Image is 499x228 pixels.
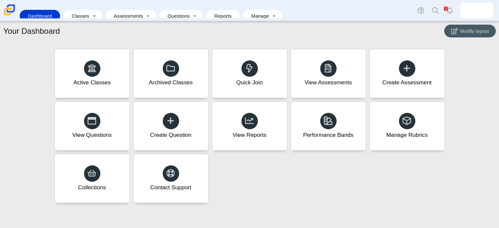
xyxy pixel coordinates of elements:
a: Toggle expanded [144,10,153,22]
a: kyle.motszko.nT3P0B [460,3,493,18]
div: Create Question [150,131,191,139]
div: Collections [78,183,106,192]
a: Manage [246,10,270,22]
div: Archived Classes [149,78,193,87]
a: Collections [54,154,130,203]
span: Modify layout [460,28,489,34]
a: Create Assessment [369,49,445,98]
a: Reports [209,10,237,22]
a: Toggle expanded [90,10,99,22]
button: Modify layout [444,25,496,37]
div: Performance Bands [303,131,353,139]
a: Performance Bands [291,101,366,151]
a: Toggle expanded [190,10,199,22]
div: Quick Join [236,78,263,87]
div: Create Assessment [382,78,431,87]
a: Carmen School of Science & Technology [3,12,16,18]
a: View Assessments [291,49,366,98]
div: View Assessments [304,78,352,87]
a: Toggle expanded [270,10,279,22]
a: Quick Join [212,49,287,98]
a: Create Question [133,101,209,151]
h1: Your Dashboard [3,26,60,37]
div: View Reports [233,131,266,139]
a: Classes [67,10,90,22]
a: View Questions [54,101,130,151]
a: Assessments [109,10,144,22]
a: View Reports [212,101,287,151]
div: View Questions [72,131,112,139]
a: Contact Support [133,154,209,203]
a: Questions [163,10,190,22]
a: Alerts [443,3,457,18]
img: kyle.motszko.nT3P0B [471,5,482,16]
a: Dashboard [23,10,57,22]
div: Manage Rubrics [386,131,427,139]
div: Active Classes [73,78,111,87]
img: Carmen School of Science & Technology [3,3,16,17]
a: Manage Rubrics [369,101,445,151]
a: Archived Classes [133,49,209,98]
a: Active Classes [54,49,130,98]
div: Contact Support [150,183,191,192]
